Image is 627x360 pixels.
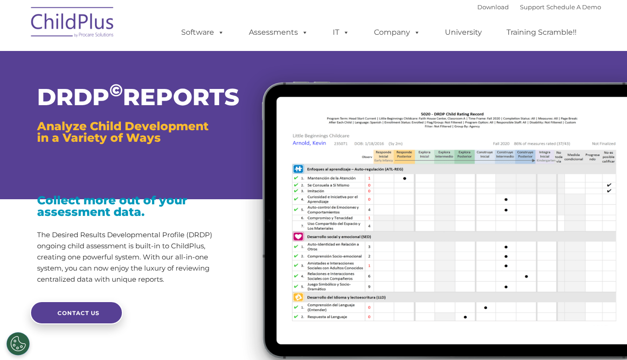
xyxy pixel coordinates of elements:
a: CONTACT US [30,301,123,324]
h3: Collect more out of your assessment data. [37,195,224,218]
a: Download [477,3,509,11]
sup: © [109,80,123,101]
a: University [436,23,491,42]
a: Assessments [240,23,317,42]
h1: DRDP REPORTS [37,86,224,109]
p: The Desired Results Developmental Profile (DRDP) ongoing child assessment is built-in to ChildPlu... [37,229,224,285]
button: Cookies Settings [6,332,30,355]
font: | [477,3,601,11]
span: Analyze Child Development [37,119,209,133]
a: IT [323,23,359,42]
a: Support [520,3,545,11]
a: Schedule A Demo [546,3,601,11]
span: CONTACT US [57,309,100,316]
img: ChildPlus by Procare Solutions [26,0,119,47]
a: Software [172,23,234,42]
span: in a Variety of Ways [37,131,161,145]
a: Company [365,23,430,42]
a: Training Scramble!! [497,23,586,42]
